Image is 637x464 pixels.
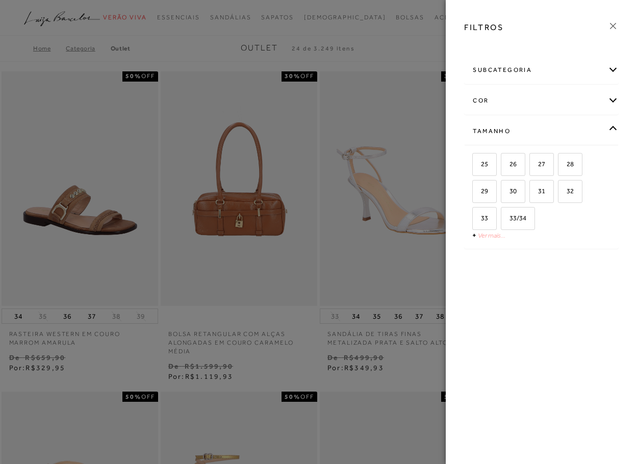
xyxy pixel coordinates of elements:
input: 32 [556,188,567,198]
span: 30 [502,187,517,195]
div: cor [465,87,618,114]
input: 31 [528,188,538,198]
input: 33 [471,215,481,225]
span: 26 [502,160,517,168]
span: 33/34 [502,214,526,222]
div: Tamanho [465,118,618,145]
div: subcategoria [465,57,618,84]
input: 33/34 [499,215,509,225]
h3: FILTROS [464,21,503,33]
span: + [472,231,476,239]
span: 32 [559,187,574,195]
span: 25 [473,160,488,168]
span: 29 [473,187,488,195]
input: 28 [556,161,567,171]
a: Ver mais... [478,231,505,239]
span: 27 [530,160,545,168]
input: 25 [471,161,481,171]
input: 30 [499,188,509,198]
input: 29 [471,188,481,198]
span: 31 [530,187,545,195]
input: 26 [499,161,509,171]
span: 33 [473,214,488,222]
input: 27 [528,161,538,171]
span: 28 [559,160,574,168]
